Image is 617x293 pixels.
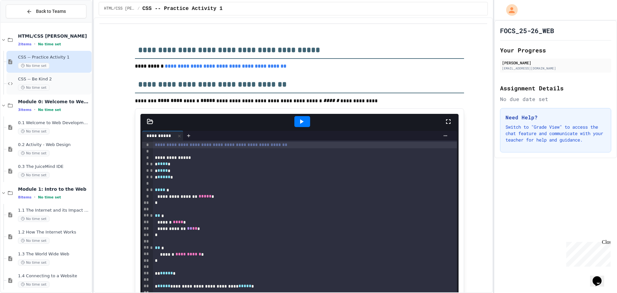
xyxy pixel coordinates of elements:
div: My Account [499,3,519,17]
div: No due date set [500,95,611,103]
h3: Need Help? [505,114,606,121]
span: 0.3 The JuiceMind IDE [18,164,90,169]
button: Back to Teams [6,5,86,18]
span: HTML/CSS [PERSON_NAME] [18,33,90,39]
span: CSS -- Practice Activity 1 [18,55,90,60]
span: No time set [18,85,49,91]
div: [PERSON_NAME] [502,60,609,66]
span: 0.2 Activity - Web Design [18,142,90,148]
span: Module 1: Intro to the Web [18,186,90,192]
span: • [34,195,35,200]
span: No time set [18,128,49,134]
span: 8 items [18,195,31,199]
span: No time set [38,195,61,199]
span: No time set [18,172,49,178]
span: No time set [38,108,61,112]
span: 3 items [18,108,31,112]
span: 0.1 Welcome to Web Development [18,120,90,126]
h1: FOCS_25-26_WEB [500,26,554,35]
span: No time set [18,281,49,288]
div: Chat with us now!Close [3,3,44,41]
span: Module 0: Welcome to Web Development [18,99,90,105]
span: No time set [18,260,49,266]
span: CSS -- Be Kind 2 [18,77,90,82]
iframe: chat widget [590,267,611,287]
h2: Assignment Details [500,84,611,93]
iframe: chat widget [564,239,611,267]
h2: Your Progress [500,46,611,55]
span: No time set [18,63,49,69]
span: • [34,41,35,47]
span: No time set [18,150,49,156]
p: Switch to "Grade View" to access the chat feature and communicate with your teacher for help and ... [505,124,606,143]
span: 1.1 The Internet and its Impact on Society [18,208,90,213]
span: No time set [38,42,61,46]
span: 2 items [18,42,31,46]
span: / [138,6,140,11]
div: [EMAIL_ADDRESS][DOMAIN_NAME] [502,66,609,71]
span: HTML/CSS Campbell [104,6,135,11]
span: CSS -- Practice Activity 1 [142,5,223,13]
span: Back to Teams [36,8,66,15]
span: No time set [18,238,49,244]
span: • [34,107,35,112]
span: 1.3 The World Wide Web [18,252,90,257]
span: 1.2 How The Internet Works [18,230,90,235]
span: 1.4 Connecting to a Website [18,273,90,279]
span: No time set [18,216,49,222]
